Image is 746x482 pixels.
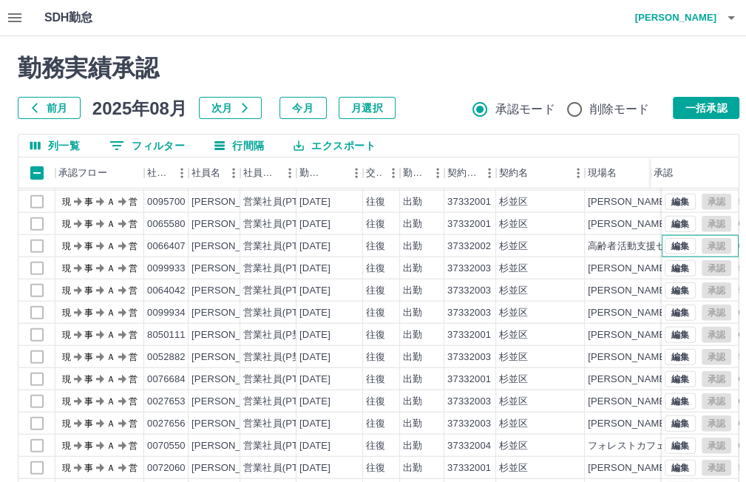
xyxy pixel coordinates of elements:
button: 一括承認 [673,97,739,119]
text: Ａ [106,285,115,296]
button: メニュー [279,162,301,184]
div: 勤務日 [299,157,325,189]
div: [PERSON_NAME] [191,395,272,409]
div: 営業社員(PT契約) [243,195,321,209]
div: 営業社員(PT契約) [243,417,321,431]
div: [DATE] [299,461,330,475]
div: 8050111 [147,328,186,342]
text: 事 [84,308,93,318]
text: Ａ [106,197,115,207]
text: 営 [129,197,138,207]
div: 杉並区 [499,328,528,342]
div: 37332003 [447,262,491,276]
div: 往復 [366,395,385,409]
div: 杉並区 [499,417,528,431]
div: [PERSON_NAME] [191,328,272,342]
text: Ａ [106,441,115,451]
div: 37332001 [447,461,491,475]
div: 0099934 [147,306,186,320]
div: 出勤 [403,439,422,453]
div: [PERSON_NAME]地域区民センター [588,195,746,209]
button: 編集 [665,327,696,343]
button: 今月 [279,97,327,119]
div: 契約コード [447,157,478,189]
div: 37332003 [447,395,491,409]
div: 交通費 [366,157,382,189]
div: [PERSON_NAME]地域区民センター [588,461,746,475]
div: [DATE] [299,373,330,387]
div: [DATE] [299,350,330,364]
div: 出勤 [403,417,422,431]
div: 37332003 [447,306,491,320]
button: エクスポート [282,135,387,157]
div: 往復 [366,262,385,276]
div: 37332003 [447,284,491,298]
div: 営業社員(P契約) [243,328,315,342]
text: 事 [84,374,93,384]
div: 杉並区 [499,350,528,364]
div: 勤務区分 [400,157,444,189]
div: 0064042 [147,284,186,298]
div: [PERSON_NAME]地域区民センター [588,217,746,231]
text: 営 [129,308,138,318]
div: 往復 [366,328,385,342]
button: 編集 [665,371,696,387]
button: メニュー [567,162,589,184]
div: 出勤 [403,217,422,231]
button: 月選択 [339,97,396,119]
text: 事 [84,352,93,362]
div: 0027656 [147,417,186,431]
div: 契約名 [496,157,585,189]
text: 営 [129,374,138,384]
h5: 2025年08月 [92,97,187,119]
button: メニュー [171,162,193,184]
button: メニュー [427,162,449,184]
text: 現 [62,263,71,274]
div: 37332001 [447,328,491,342]
div: 社員区分 [240,157,296,189]
div: 社員区分 [243,157,279,189]
span: 承認モード [495,101,555,118]
text: Ａ [106,396,115,407]
text: 現 [62,463,71,473]
div: 往復 [366,439,385,453]
text: 事 [84,241,93,251]
text: 現 [62,285,71,296]
div: 出勤 [403,240,422,254]
div: 社員番号 [147,157,171,189]
div: 出勤 [403,350,422,364]
button: 次月 [199,97,262,119]
text: 事 [84,285,93,296]
div: 37332002 [447,240,491,254]
div: 交通費 [363,157,400,189]
div: [DATE] [299,417,330,431]
div: [PERSON_NAME] [191,284,272,298]
div: 37332001 [447,217,491,231]
div: [DATE] [299,306,330,320]
button: 編集 [665,393,696,410]
button: 編集 [665,238,696,254]
div: [DATE] [299,395,330,409]
div: 37332003 [447,350,491,364]
div: 契約名 [499,157,528,189]
div: 営業社員(P契約) [243,350,315,364]
text: 現 [62,330,71,340]
text: 事 [84,418,93,429]
div: 杉並区 [499,240,528,254]
button: メニュー [478,162,501,184]
button: 編集 [665,194,696,210]
span: 削除モード [590,101,650,118]
div: 杉並区 [499,195,528,209]
div: [PERSON_NAME] [191,350,272,364]
div: 往復 [366,284,385,298]
div: 出勤 [403,373,422,387]
div: [DATE] [299,284,330,298]
text: Ａ [106,241,115,251]
text: Ａ [106,352,115,362]
div: 出勤 [403,262,422,276]
div: 契約コード [444,157,496,189]
div: 37332001 [447,195,491,209]
div: [DATE] [299,217,330,231]
div: 出勤 [403,328,422,342]
text: 営 [129,219,138,229]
